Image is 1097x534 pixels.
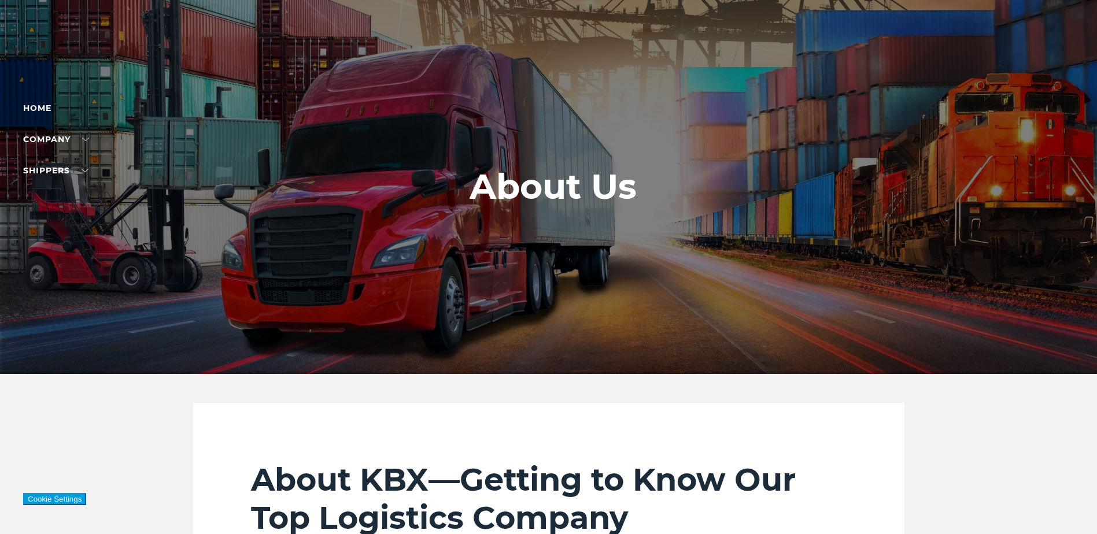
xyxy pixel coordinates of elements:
[23,493,86,505] button: Cookie Settings
[23,134,89,144] a: Company
[23,23,69,40] div: Log in
[470,167,637,206] h1: About Us
[23,103,51,113] a: Home
[505,23,592,74] img: kbx logo
[23,165,88,176] a: SHIPPERS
